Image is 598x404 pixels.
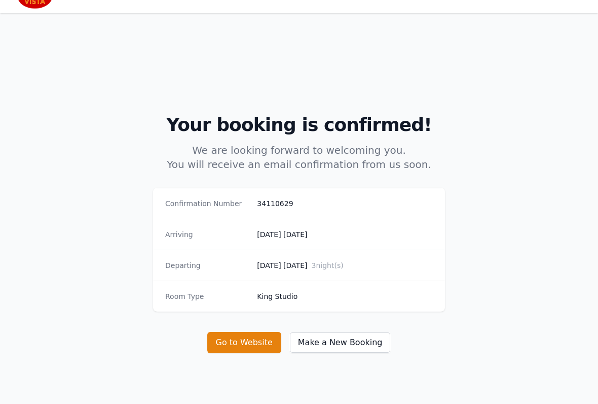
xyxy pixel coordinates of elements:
[289,332,391,353] button: Make a New Booking
[257,260,433,271] dd: [DATE] [DATE]
[104,143,494,172] p: We are looking forward to welcoming you. You will receive an email confirmation from us soon.
[207,332,281,353] button: Go to Website
[165,260,249,271] dt: Departing
[165,229,249,240] dt: Arriving
[165,291,249,301] dt: Room Type
[26,115,572,135] h2: Your booking is confirmed!
[257,198,433,209] dd: 34110629
[257,291,433,301] dd: King Studio
[311,261,343,270] span: 3 night(s)
[207,338,289,347] a: Go to Website
[257,229,433,240] dd: [DATE] [DATE]
[165,198,249,209] dt: Confirmation Number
